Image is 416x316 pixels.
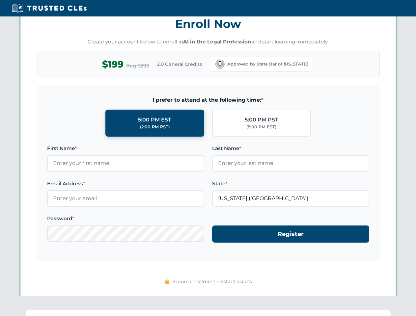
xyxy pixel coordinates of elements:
[212,155,369,171] input: Enter your last name
[138,116,171,124] div: 5:00 PM EST
[212,180,369,188] label: State
[10,3,89,13] img: Trusted CLEs
[47,190,204,207] input: Enter your email
[212,145,369,152] label: Last Name
[37,13,380,34] h3: Enroll Now
[183,39,251,45] strong: AI in the Legal Profession
[215,60,225,69] img: California Bar
[126,62,149,70] span: Reg $299
[47,96,369,104] span: I prefer to attend at the following time:
[47,215,204,223] label: Password
[37,38,380,46] p: Create your account below to enroll in and start learning immediately.
[102,57,124,72] span: $199
[164,278,170,284] img: 🔒
[212,225,369,243] button: Register
[173,278,252,285] span: Secure enrollment • Instant access
[246,124,276,130] div: (8:00 PM EST)
[157,61,202,68] span: 2.0 General Credits
[212,190,369,207] input: California (CA)
[227,61,308,67] span: Approved by State Bar of [US_STATE]
[47,155,204,171] input: Enter your first name
[47,145,204,152] label: First Name
[47,180,204,188] label: Email Address
[140,124,170,130] div: (2:00 PM PST)
[245,116,278,124] div: 5:00 PM PST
